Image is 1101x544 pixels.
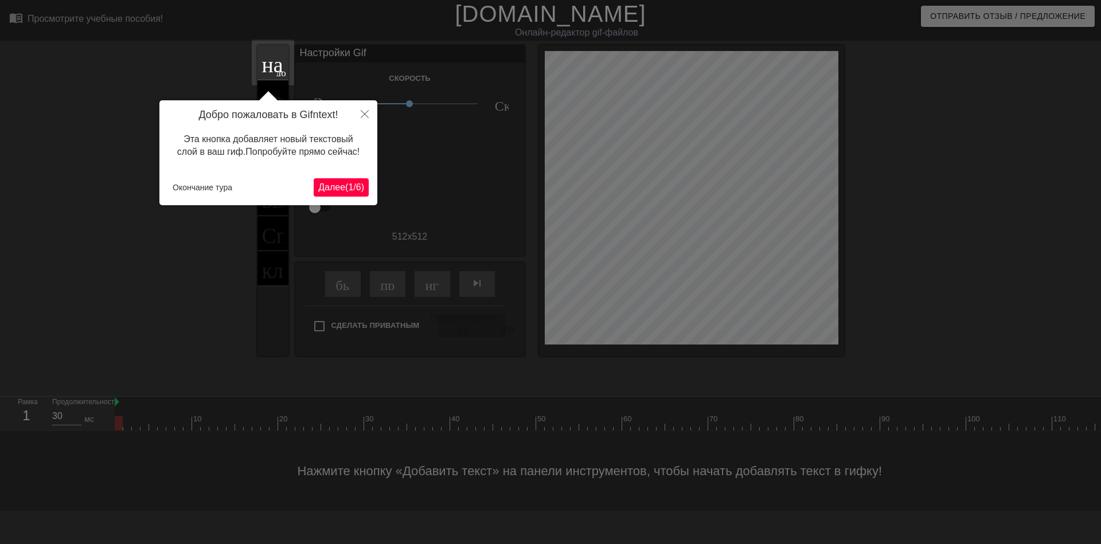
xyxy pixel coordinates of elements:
h4: Добро пожаловать в Gifntext! [168,109,369,122]
ya-tr-span: / [353,182,356,192]
ya-tr-span: Попробуйте прямо сейчас! [245,147,360,156]
button: Окончание тура [168,179,237,196]
ya-tr-span: 1 [348,182,353,192]
button: Далее [314,178,369,197]
ya-tr-span: ) [361,182,364,192]
ya-tr-span: ( [345,182,348,192]
ya-tr-span: Эта кнопка добавляет новый текстовый слой в ваш гиф. [177,134,353,156]
button: Закрыть [352,100,377,127]
ya-tr-span: Далее [318,182,345,192]
ya-tr-span: 6 [356,182,361,192]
